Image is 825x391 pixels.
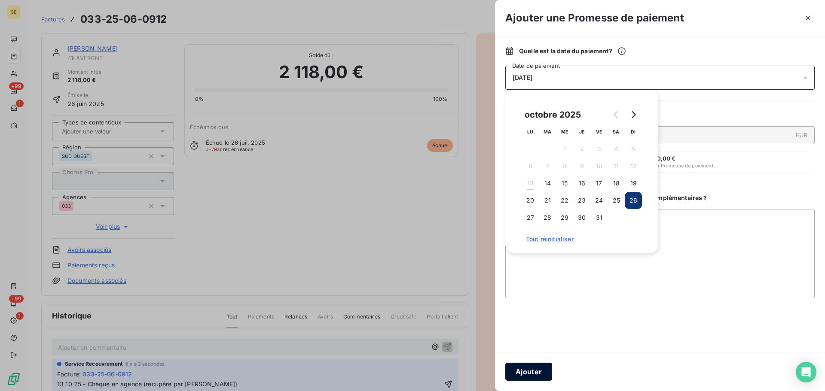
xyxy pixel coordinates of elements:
button: 1 [556,140,573,158]
button: 31 [590,209,608,226]
button: 17 [590,175,608,192]
button: 18 [608,175,625,192]
th: lundi [522,123,539,140]
button: 15 [556,175,573,192]
button: 24 [590,192,608,209]
button: 11 [608,158,625,175]
button: 16 [573,175,590,192]
button: 19 [625,175,642,192]
div: Open Intercom Messenger [796,362,816,382]
button: 25 [608,192,625,209]
button: 14 [539,175,556,192]
span: Tout réinitialiser [526,236,638,242]
th: jeudi [573,123,590,140]
button: 30 [573,209,590,226]
button: 9 [573,158,590,175]
button: Ajouter [505,363,552,381]
button: 2 [573,140,590,158]
button: 29 [556,209,573,226]
button: 26 [625,192,642,209]
button: 7 [539,158,556,175]
button: 22 [556,192,573,209]
button: 12 [625,158,642,175]
button: 5 [625,140,642,158]
button: 6 [522,158,539,175]
span: Quelle est la date du paiement ? [519,47,626,55]
button: 13 [522,175,539,192]
button: 21 [539,192,556,209]
button: 28 [539,209,556,226]
th: mercredi [556,123,573,140]
div: octobre 2025 [522,108,584,121]
th: mardi [539,123,556,140]
th: dimanche [625,123,642,140]
th: vendredi [590,123,608,140]
button: 23 [573,192,590,209]
button: 3 [590,140,608,158]
button: 10 [590,158,608,175]
span: 0,00 € [657,155,676,162]
button: 8 [556,158,573,175]
h3: Ajouter une Promesse de paiement [505,10,684,26]
button: Go to previous month [608,106,625,123]
span: [DATE] [513,74,532,81]
button: 27 [522,209,539,226]
button: 20 [522,192,539,209]
button: Go to next month [625,106,642,123]
button: 4 [608,140,625,158]
th: samedi [608,123,625,140]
